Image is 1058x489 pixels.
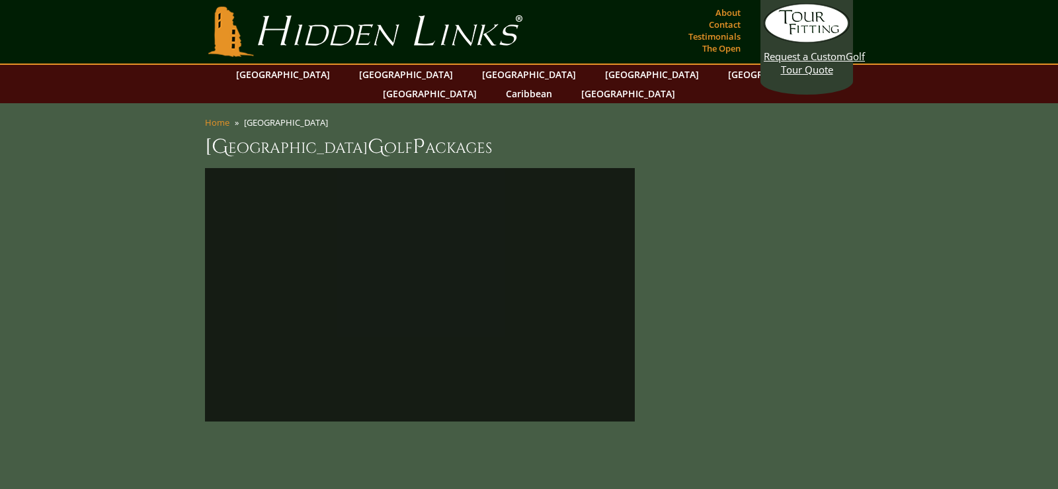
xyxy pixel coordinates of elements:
[218,181,622,408] iframe: Sir-Nick-on-Wales
[205,116,229,128] a: Home
[205,134,853,160] h1: [GEOGRAPHIC_DATA] olf ackages
[475,65,583,84] a: [GEOGRAPHIC_DATA]
[706,15,744,34] a: Contact
[721,65,829,84] a: [GEOGRAPHIC_DATA]
[598,65,706,84] a: [GEOGRAPHIC_DATA]
[376,84,483,103] a: [GEOGRAPHIC_DATA]
[368,134,384,160] span: G
[685,27,744,46] a: Testimonials
[712,3,744,22] a: About
[413,134,425,160] span: P
[229,65,337,84] a: [GEOGRAPHIC_DATA]
[699,39,744,58] a: The Open
[764,3,850,76] a: Request a CustomGolf Tour Quote
[575,84,682,103] a: [GEOGRAPHIC_DATA]
[244,116,333,128] li: [GEOGRAPHIC_DATA]
[499,84,559,103] a: Caribbean
[764,50,846,63] span: Request a Custom
[352,65,460,84] a: [GEOGRAPHIC_DATA]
